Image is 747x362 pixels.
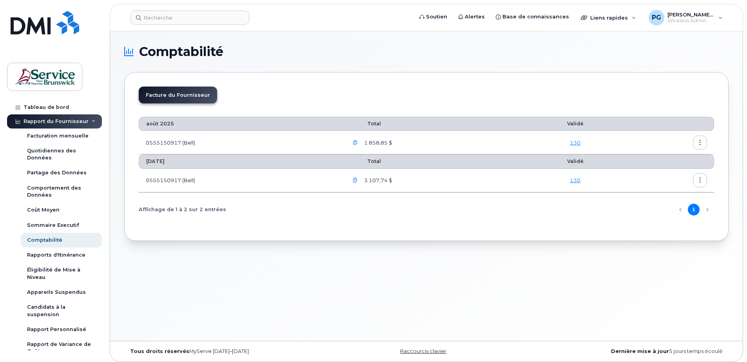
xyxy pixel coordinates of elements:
[400,348,446,354] a: Raccourcis clavier
[348,158,381,164] span: Total
[130,348,189,354] strong: Tous droits réservés
[348,121,381,127] span: Total
[526,117,624,131] th: Validé
[611,348,669,354] strong: Dernière mise à jour
[139,46,223,58] span: Comptabilité
[363,177,392,184] span: 3 107,74 $
[570,177,580,183] a: 130
[527,348,729,355] div: 5 jours temps écoulé
[139,154,341,168] th: [DATE]
[363,139,392,147] span: 1 858,85 $
[139,204,226,215] span: Affichage de 1 à 2 sur 2 entrées
[139,117,341,131] th: août 2025
[570,139,580,146] a: 130
[139,169,341,192] td: 0555150917 (Bell)
[139,131,341,154] td: 0555150917 (Bell)
[124,348,326,355] div: MyServe [DATE]–[DATE]
[688,204,700,215] button: Page 1
[526,154,624,168] th: Validé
